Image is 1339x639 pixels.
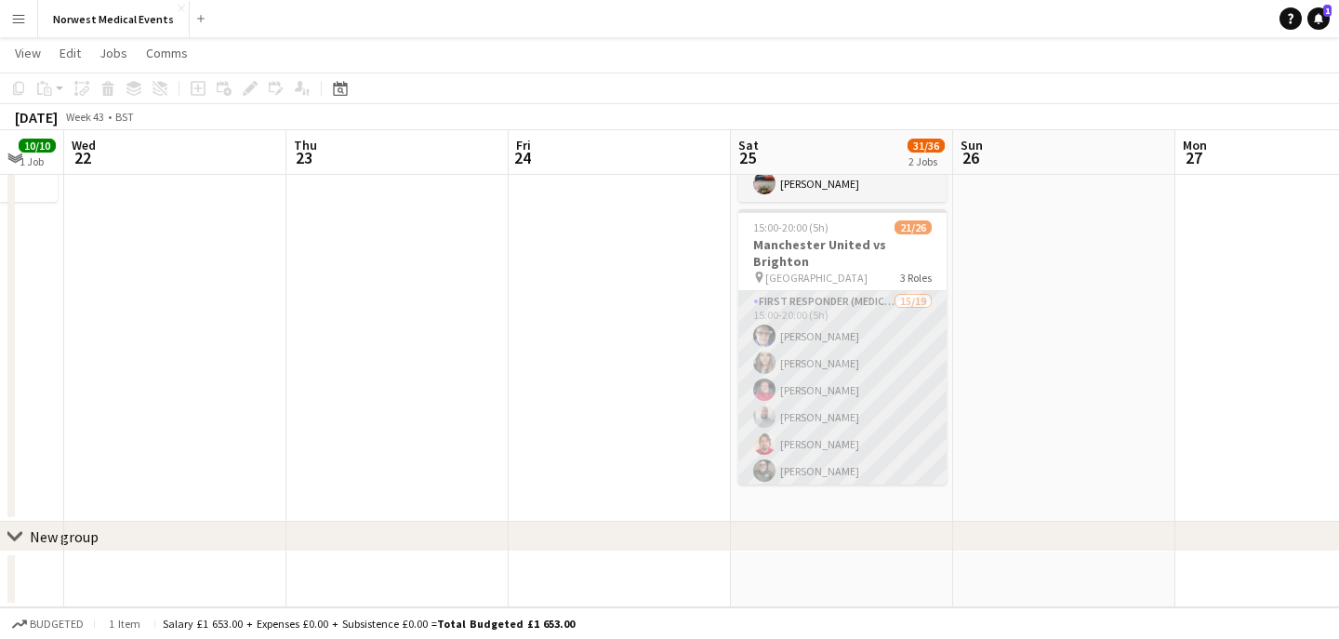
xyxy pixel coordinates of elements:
a: Comms [139,41,195,65]
span: 21/26 [895,220,932,234]
div: Salary £1 653.00 + Expenses £0.00 + Subsistence £0.00 = [163,617,575,631]
span: 23 [291,147,317,168]
span: Week 43 [61,110,108,124]
div: 2 Jobs [908,154,944,168]
a: Jobs [92,41,135,65]
span: 1 item [102,617,147,631]
div: 1 Job [20,154,55,168]
button: Budgeted [9,614,86,634]
div: [DATE] [15,108,58,126]
span: 1 [1323,5,1332,17]
span: 24 [513,147,531,168]
h3: Manchester United vs Brighton [738,236,947,270]
span: Fri [516,137,531,153]
span: 10/10 [19,139,56,153]
div: New group [30,527,99,546]
span: 31/36 [908,139,945,153]
span: Budgeted [30,618,84,631]
span: 25 [736,147,759,168]
span: 27 [1180,147,1207,168]
a: 1 [1307,7,1330,30]
span: Comms [146,45,188,61]
span: 22 [69,147,96,168]
span: Edit [60,45,81,61]
span: [GEOGRAPHIC_DATA] [765,271,868,285]
a: View [7,41,48,65]
span: Mon [1183,137,1207,153]
span: Jobs [99,45,127,61]
span: Wed [72,137,96,153]
div: BST [115,110,134,124]
span: Sun [961,137,983,153]
span: Sat [738,137,759,153]
span: Total Budgeted £1 653.00 [437,617,575,631]
span: 15:00-20:00 (5h) [753,220,829,234]
button: Norwest Medical Events [38,1,190,37]
app-job-card: 15:00-20:00 (5h)21/26Manchester United vs Brighton [GEOGRAPHIC_DATA]3 RolesFirst Responder (Medic... [738,209,947,485]
span: 3 Roles [900,271,932,285]
span: 26 [958,147,983,168]
span: Thu [294,137,317,153]
span: View [15,45,41,61]
a: Edit [52,41,88,65]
